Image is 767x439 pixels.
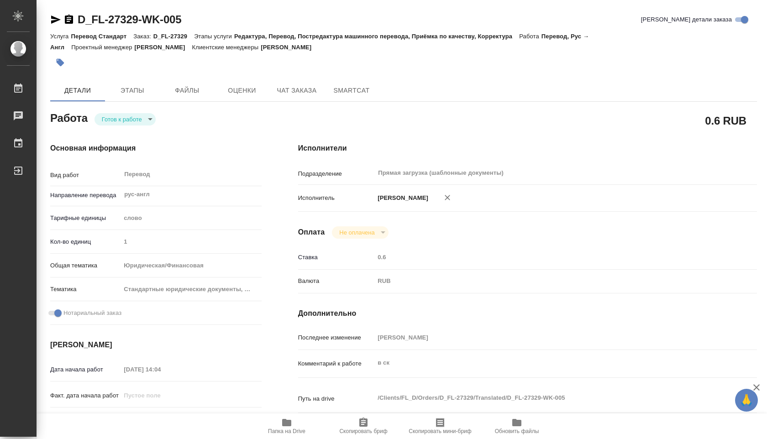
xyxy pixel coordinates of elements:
[298,143,757,154] h4: Исполнители
[519,33,541,40] p: Работа
[332,226,388,239] div: Готов к работе
[298,193,375,203] p: Исполнитель
[95,113,156,125] div: Готов к работе
[495,428,539,434] span: Обновить файлы
[50,261,121,270] p: Общая тематика
[50,285,121,294] p: Тематика
[298,169,375,178] p: Подразделение
[50,143,262,154] h4: Основная информация
[50,171,121,180] p: Вид работ
[78,13,181,26] a: D_FL-27329-WK-005
[133,33,153,40] p: Заказ:
[194,33,234,40] p: Этапы услуги
[50,365,121,374] p: Дата начала работ
[298,277,375,286] p: Валюта
[374,251,719,264] input: Пустое поле
[298,394,375,403] p: Путь на drive
[298,227,325,238] h4: Оплата
[50,191,121,200] p: Направление перевода
[374,331,719,344] input: Пустое поле
[99,115,145,123] button: Готов к работе
[325,413,402,439] button: Скопировать бриф
[121,389,200,402] input: Пустое поле
[50,340,262,350] h4: [PERSON_NAME]
[50,14,61,25] button: Скопировать ссылку для ЯМессенджера
[71,44,134,51] p: Проектный менеджер
[298,253,375,262] p: Ставка
[336,229,377,236] button: Не оплачена
[374,193,428,203] p: [PERSON_NAME]
[339,428,387,434] span: Скопировать бриф
[261,44,318,51] p: [PERSON_NAME]
[192,44,261,51] p: Клиентские менеджеры
[374,390,719,406] textarea: /Clients/FL_D/Orders/D_FL-27329/Translated/D_FL-27329-WK-005
[63,308,121,318] span: Нотариальный заказ
[121,413,200,426] input: Пустое поле
[50,109,88,125] h2: Работа
[705,113,746,128] h2: 0.6 RUB
[50,391,121,400] p: Факт. дата начала работ
[121,363,200,376] input: Пустое поле
[56,85,100,96] span: Детали
[165,85,209,96] span: Файлы
[50,33,71,40] p: Услуга
[735,389,758,412] button: 🙏
[402,413,478,439] button: Скопировать мини-бриф
[248,413,325,439] button: Папка на Drive
[63,14,74,25] button: Скопировать ссылку
[437,188,457,208] button: Удалить исполнителя
[50,52,70,73] button: Добавить тэг
[121,258,261,273] div: Юридическая/Финансовая
[135,44,192,51] p: [PERSON_NAME]
[50,237,121,246] p: Кол-во единиц
[121,210,261,226] div: слово
[298,333,375,342] p: Последнее изменение
[268,428,305,434] span: Папка на Drive
[121,235,261,248] input: Пустое поле
[739,391,754,410] span: 🙏
[409,428,471,434] span: Скопировать мини-бриф
[298,308,757,319] h4: Дополнительно
[641,15,732,24] span: [PERSON_NAME] детали заказа
[220,85,264,96] span: Оценки
[478,413,555,439] button: Обновить файлы
[374,355,719,371] textarea: в ск
[110,85,154,96] span: Этапы
[330,85,373,96] span: SmartCat
[50,214,121,223] p: Тарифные единицы
[298,359,375,368] p: Комментарий к работе
[71,33,133,40] p: Перевод Стандарт
[374,273,719,289] div: RUB
[153,33,194,40] p: D_FL-27329
[275,85,319,96] span: Чат заказа
[121,282,261,297] div: Стандартные юридические документы, договоры, уставы
[234,33,519,40] p: Редактура, Перевод, Постредактура машинного перевода, Приёмка по качеству, Корректура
